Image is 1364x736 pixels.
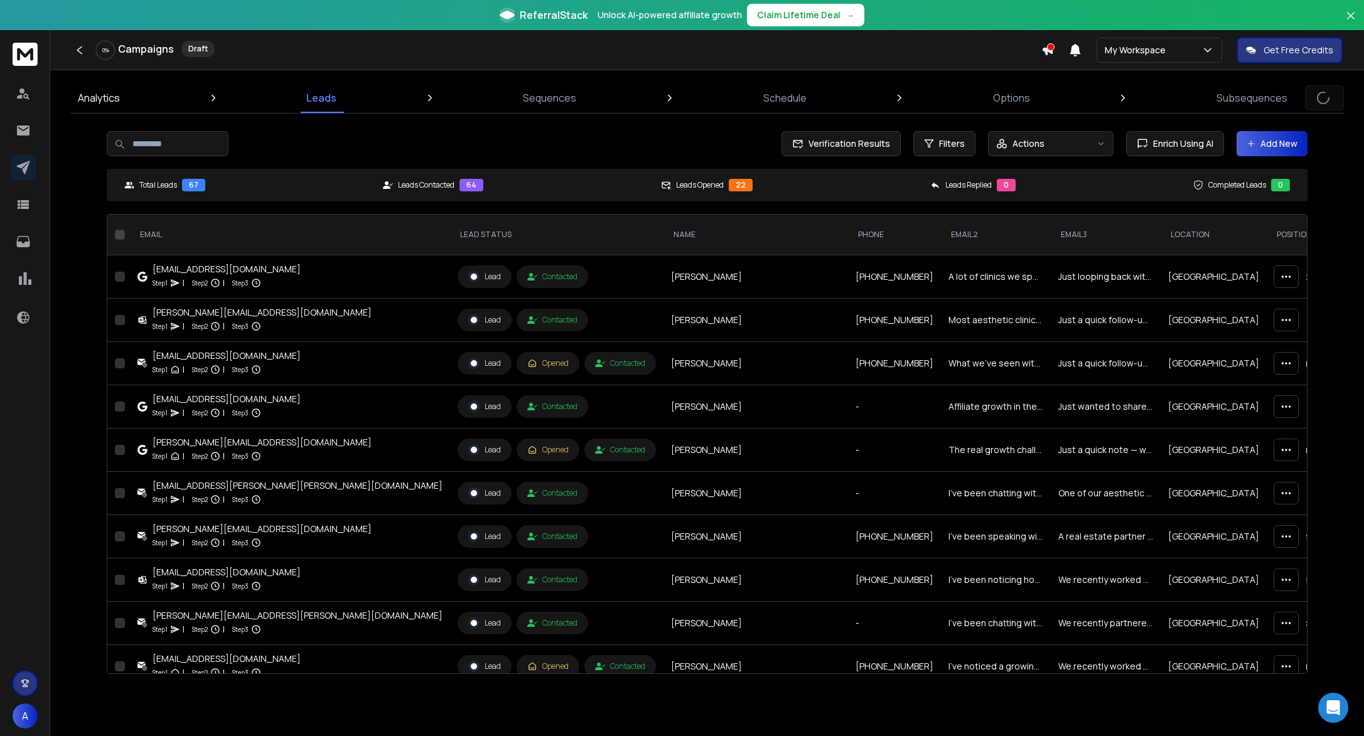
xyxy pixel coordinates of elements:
[1051,299,1161,342] td: Just a quick follow-up — we recently helped a high-end aesthetics brand in [GEOGRAPHIC_DATA] boos...
[192,623,208,636] p: Step 2
[941,385,1051,429] td: Affiliate growth in the travel tech space isn’t about mass signups anymore — it’s about meaningfu...
[398,180,454,190] p: Leads Contacted
[663,215,848,255] th: NAME
[153,320,168,333] p: Step 1
[1161,429,1267,472] td: [GEOGRAPHIC_DATA]
[223,277,225,289] p: |
[468,358,501,369] div: Lead
[153,479,443,492] div: [EMAIL_ADDRESS][PERSON_NAME][PERSON_NAME][DOMAIN_NAME]
[153,263,301,275] div: [EMAIL_ADDRESS][DOMAIN_NAME]
[595,445,645,455] div: Contacted
[183,536,185,549] p: |
[232,493,249,506] p: Step 3
[468,617,501,629] div: Lead
[527,272,577,282] div: Contacted
[941,215,1051,255] th: email2
[153,566,301,579] div: [EMAIL_ADDRESS][DOMAIN_NAME]
[1161,299,1267,342] td: [GEOGRAPHIC_DATA]
[153,653,301,665] div: [EMAIL_ADDRESS][DOMAIN_NAME]
[663,602,848,645] td: [PERSON_NAME]
[118,41,174,56] h1: Campaigns
[1051,215,1161,255] th: email3
[468,531,501,542] div: Lead
[1126,131,1224,156] button: Enrich Using AI
[663,299,848,342] td: [PERSON_NAME]
[153,393,301,405] div: [EMAIL_ADDRESS][DOMAIN_NAME]
[848,385,941,429] td: -
[223,580,225,592] p: |
[183,277,185,289] p: |
[941,299,1051,342] td: Most aesthetic clinics struggle to find that balance — campaigns that look high-end but also driv...
[153,536,168,549] p: Step 1
[468,488,501,499] div: Lead
[527,445,569,455] div: Opened
[848,645,941,688] td: [PHONE_NUMBER]
[941,429,1051,472] td: The real growth challenge for fintech apps like InvestSky isn’t acquisition — it’s earning trust ...
[527,575,577,585] div: Contacted
[299,83,344,113] a: Leads
[756,83,814,113] a: Schedule
[192,277,208,289] p: Step 2
[13,703,38,728] button: A
[663,558,848,602] td: [PERSON_NAME]
[663,645,848,688] td: [PERSON_NAME]
[102,46,109,54] p: 0 %
[183,493,185,506] p: |
[663,342,848,385] td: [PERSON_NAME]
[997,179,1016,191] div: 0
[153,407,168,419] p: Step 1
[848,602,941,645] td: -
[232,580,249,592] p: Step 3
[941,255,1051,299] td: A lot of clinics we speak with face the same challenge — running performance campaigns that actua...
[1237,38,1342,63] button: Get Free Credits
[848,299,941,342] td: [PHONE_NUMBER]
[993,90,1030,105] p: Options
[183,450,185,462] p: |
[182,179,205,191] div: 67
[1209,83,1295,113] a: Subsequences
[223,407,225,419] p: |
[1051,515,1161,558] td: A real estate partner we worked with recently was facing the same challenge — strong visuals, but...
[183,623,185,636] p: |
[468,574,501,585] div: Lead
[848,429,941,472] td: -
[1161,472,1267,515] td: [GEOGRAPHIC_DATA]
[183,320,185,333] p: |
[945,180,992,190] p: Leads Replied
[468,271,501,282] div: Lead
[515,83,584,113] a: Sequences
[1051,645,1161,688] td: We recently worked with a tech solutions provider in a similar space who wanted to elevate their ...
[468,661,501,672] div: Lead
[1264,44,1333,56] p: Get Free Credits
[848,558,941,602] td: [PHONE_NUMBER]
[223,363,225,376] p: |
[192,580,208,592] p: Step 2
[153,580,168,592] p: Step 1
[192,320,208,333] p: Step 2
[941,645,1051,688] td: I’ve noticed a growing shift among IT firms — the ones attracting the best clients are pairing te...
[1318,693,1348,723] div: Open Intercom Messenger
[223,320,225,333] p: |
[848,472,941,515] td: -
[153,306,372,319] div: [PERSON_NAME][EMAIL_ADDRESS][DOMAIN_NAME]
[153,363,168,376] p: Step 1
[153,623,168,636] p: Step 1
[1051,602,1161,645] td: We recently partnered with a SaaS company facing a similar challenge — translating a highly techn...
[527,315,577,325] div: Contacted
[1237,131,1308,156] button: Add New
[527,488,577,498] div: Contacted
[803,137,890,150] span: Verification Results
[595,358,645,368] div: Contacted
[232,277,249,289] p: Step 3
[913,131,975,156] button: Filters
[468,314,501,326] div: Lead
[1105,44,1171,56] p: My Workspace
[130,215,450,255] th: EMAIL
[1161,645,1267,688] td: [GEOGRAPHIC_DATA]
[1148,137,1213,150] span: Enrich Using AI
[306,90,336,105] p: Leads
[846,9,854,21] span: →
[223,450,225,462] p: |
